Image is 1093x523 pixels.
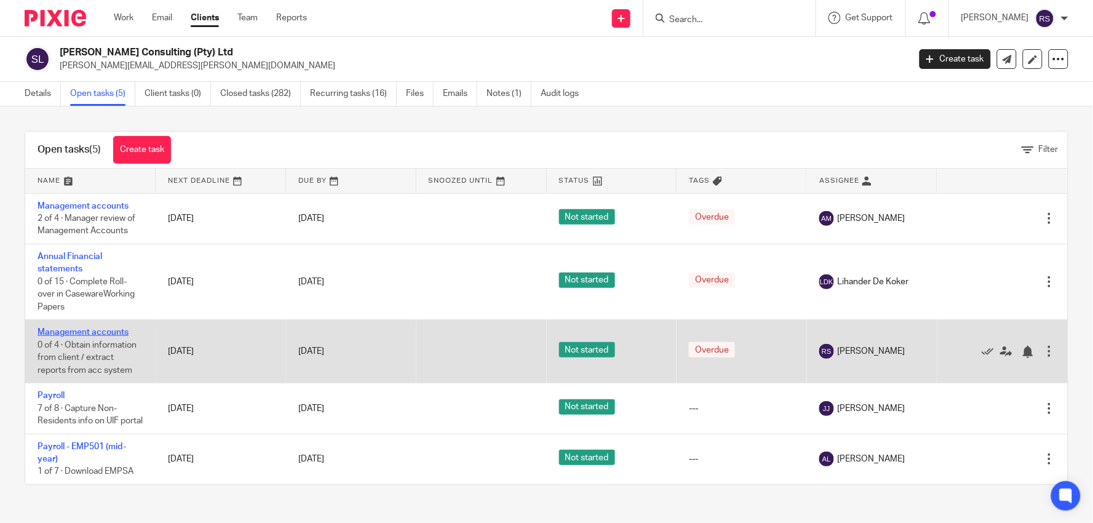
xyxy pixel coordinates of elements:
span: Not started [559,342,615,357]
span: [DATE] [298,214,324,223]
a: Create task [113,136,171,164]
input: Search [668,15,779,26]
a: Annual Financial statements [38,252,102,273]
img: svg%3E [1035,9,1055,28]
h1: Open tasks [38,143,101,156]
span: Not started [559,209,615,225]
a: Details [25,82,61,106]
a: Payroll [38,391,65,400]
a: Team [237,12,258,24]
a: Management accounts [38,202,129,210]
span: 0 of 15 · Complete Roll-over in CasewareWorking Papers [38,277,135,311]
a: Email [152,12,172,24]
a: Mark as done [982,345,1000,357]
img: svg%3E [819,274,834,289]
span: [PERSON_NAME] [837,453,905,465]
p: [PERSON_NAME] [961,12,1029,24]
p: [PERSON_NAME][EMAIL_ADDRESS][PERSON_NAME][DOMAIN_NAME] [60,60,901,72]
span: Overdue [689,342,735,357]
span: Not started [559,273,615,288]
td: [DATE] [156,383,286,434]
span: [PERSON_NAME] [837,212,905,225]
a: Closed tasks (282) [220,82,301,106]
a: Payroll - EMP501 (mid-year) [38,442,126,463]
span: Overdue [689,273,735,288]
img: svg%3E [819,211,834,226]
span: 0 of 4 · Obtain information from client / extract reports from acc system [38,341,137,375]
div: --- [689,453,795,465]
span: 2 of 4 · Manager review of Management Accounts [38,214,135,236]
td: [DATE] [156,434,286,484]
a: Reports [276,12,307,24]
a: Audit logs [541,82,588,106]
span: Not started [559,450,615,465]
span: [DATE] [298,404,324,413]
a: Recurring tasks (16) [310,82,397,106]
a: Clients [191,12,219,24]
span: Filter [1039,145,1059,154]
span: Status [559,177,590,184]
a: Create task [920,49,991,69]
a: Open tasks (5) [70,82,135,106]
a: Client tasks (0) [145,82,211,106]
span: [PERSON_NAME] [837,345,905,357]
span: [PERSON_NAME] [837,402,905,415]
span: 7 of 8 · Capture Non-Residents info on UIF portal [38,404,143,426]
span: Get Support [846,14,893,22]
img: svg%3E [25,46,50,72]
a: Management accounts [38,328,129,337]
a: Emails [443,82,477,106]
a: Notes (1) [487,82,531,106]
span: Snoozed Until [429,177,493,184]
img: svg%3E [819,344,834,359]
div: --- [689,402,795,415]
span: Tags [689,177,710,184]
a: Work [114,12,133,24]
span: 1 of 7 · Download EMPSA [38,468,133,476]
span: (5) [89,145,101,154]
span: [DATE] [298,277,324,286]
span: Overdue [689,209,735,225]
img: svg%3E [819,401,834,416]
img: Pixie [25,10,86,26]
span: [DATE] [298,347,324,356]
span: Lihander De Koker [837,276,908,288]
td: [DATE] [156,244,286,319]
a: Files [406,82,434,106]
img: svg%3E [819,452,834,466]
td: [DATE] [156,193,286,244]
span: Not started [559,399,615,415]
td: [DATE] [156,320,286,383]
h2: [PERSON_NAME] Consulting (Pty) Ltd [60,46,733,59]
span: [DATE] [298,455,324,463]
